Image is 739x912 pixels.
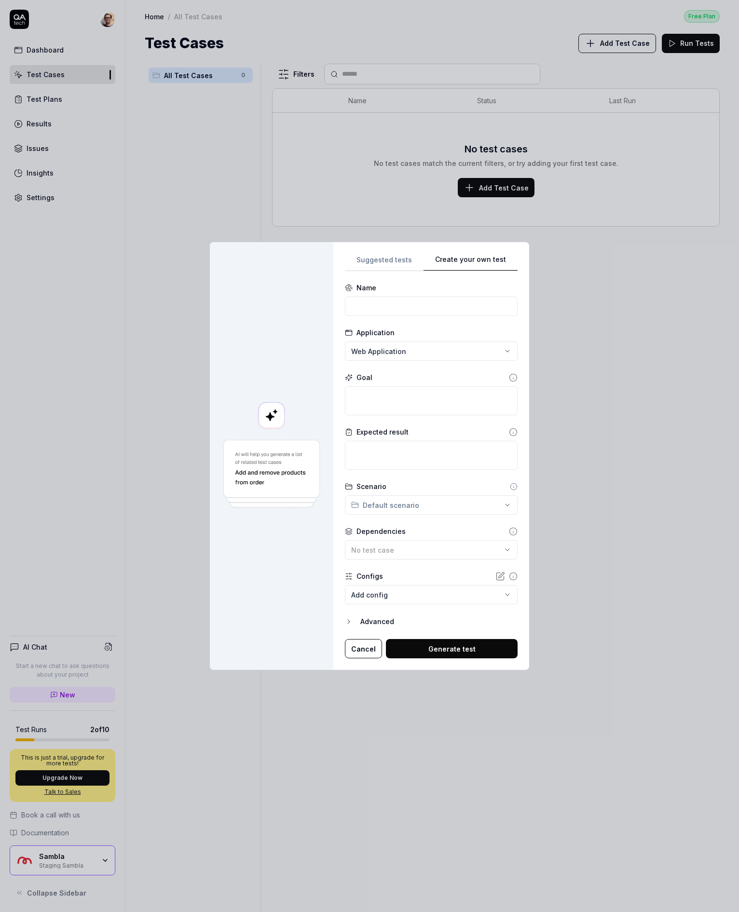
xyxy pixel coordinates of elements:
[345,540,518,559] button: No test case
[351,500,419,510] div: Default scenario
[345,616,518,627] button: Advanced
[345,495,518,515] button: Default scenario
[345,254,424,271] button: Suggested tests
[356,481,386,491] div: Scenario
[356,283,376,293] div: Name
[351,546,394,554] span: No test case
[356,327,395,338] div: Application
[221,438,322,509] img: Generate a test using AI
[356,372,372,382] div: Goal
[356,571,383,581] div: Configs
[356,427,409,437] div: Expected result
[386,639,518,658] button: Generate test
[345,341,518,361] button: Web Application
[351,346,406,356] span: Web Application
[345,639,382,658] button: Cancel
[356,526,406,536] div: Dependencies
[424,254,518,271] button: Create your own test
[360,616,518,627] div: Advanced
